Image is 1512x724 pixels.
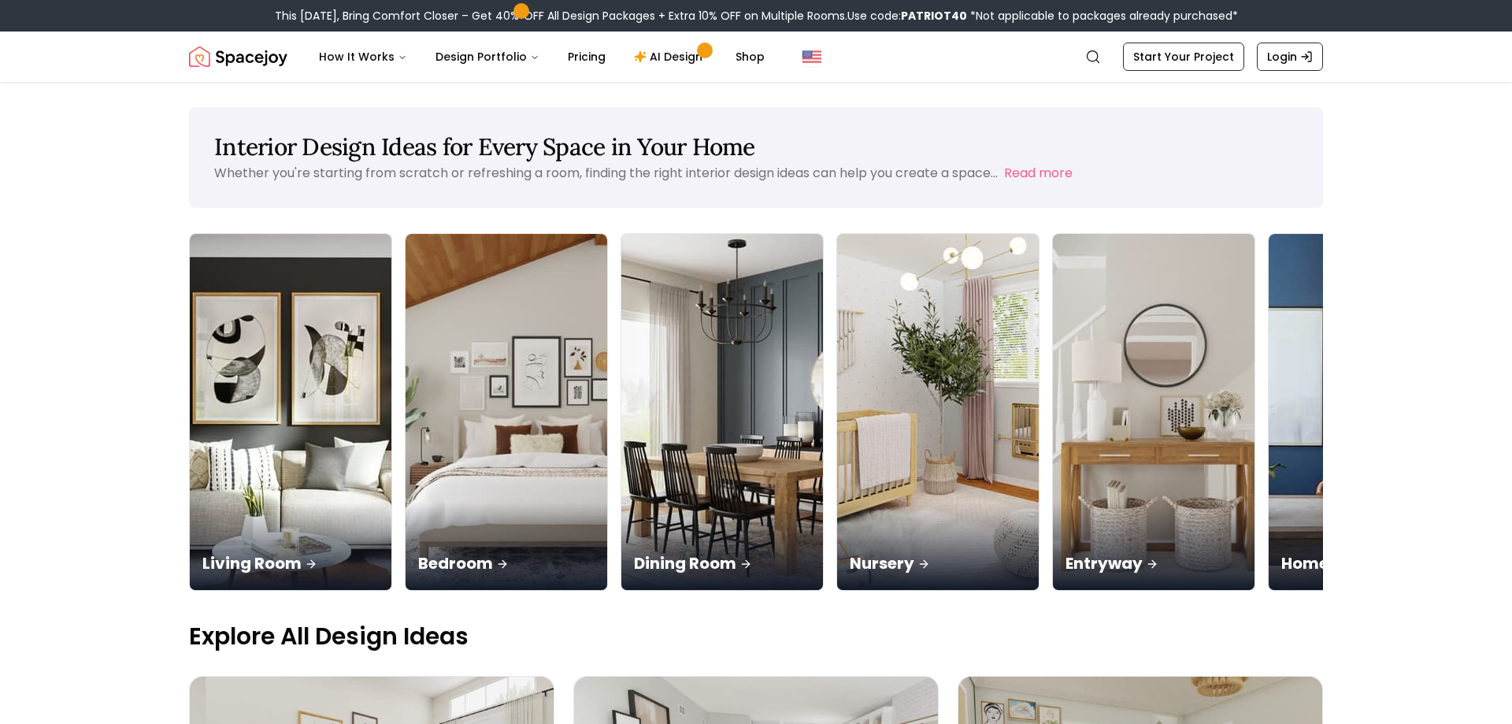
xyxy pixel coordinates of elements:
[189,233,392,591] a: Living RoomLiving Room
[901,8,967,24] b: PATRIOT40
[555,41,618,72] a: Pricing
[405,233,608,591] a: BedroomBedroom
[1053,234,1254,590] img: Entryway
[1123,43,1244,71] a: Start Your Project
[202,552,379,574] p: Living Room
[189,41,287,72] img: Spacejoy Logo
[634,552,810,574] p: Dining Room
[836,233,1039,591] a: NurseryNursery
[189,32,1323,82] nav: Global
[802,47,821,66] img: United States
[214,132,1298,161] h1: Interior Design Ideas for Every Space in Your Home
[189,622,1323,651] p: Explore All Design Ideas
[621,41,720,72] a: AI Design
[189,41,287,72] a: Spacejoy
[967,8,1238,24] span: *Not applicable to packages already purchased*
[406,234,607,590] img: Bedroom
[275,8,1238,24] div: This [DATE], Bring Comfort Closer – Get 40% OFF All Design Packages + Extra 10% OFF on Multiple R...
[837,234,1039,590] img: Nursery
[847,8,967,24] span: Use code:
[723,41,777,72] a: Shop
[621,233,824,591] a: Dining RoomDining Room
[1004,164,1073,183] button: Read more
[850,552,1026,574] p: Nursery
[423,41,552,72] button: Design Portfolio
[1065,552,1242,574] p: Entryway
[306,41,777,72] nav: Main
[1052,233,1255,591] a: EntrywayEntryway
[1257,43,1323,71] a: Login
[418,552,595,574] p: Bedroom
[214,164,998,182] p: Whether you're starting from scratch or refreshing a room, finding the right interior design idea...
[306,41,420,72] button: How It Works
[1269,234,1470,590] img: Home Office
[190,234,391,590] img: Living Room
[1268,233,1471,591] a: Home OfficeHome Office
[621,234,823,590] img: Dining Room
[1281,552,1458,574] p: Home Office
